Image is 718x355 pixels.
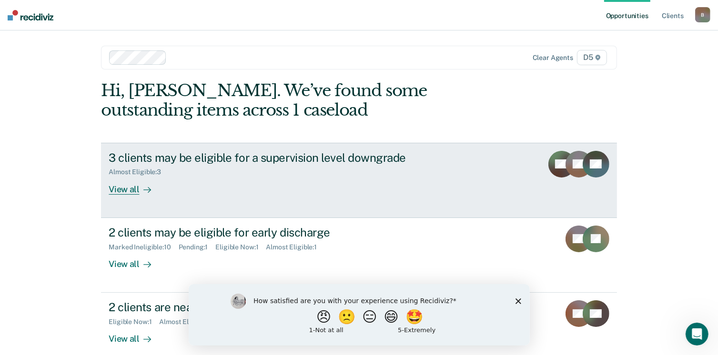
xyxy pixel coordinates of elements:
div: View all [109,176,162,195]
div: Almost Eligible : 1 [159,318,218,326]
div: Pending : 1 [179,243,216,251]
button: B [695,7,710,22]
div: Eligible Now : 1 [215,243,266,251]
div: Almost Eligible : 3 [109,168,169,176]
a: 2 clients may be eligible for early dischargeMarked Ineligible:10Pending:1Eligible Now:1Almost El... [101,218,617,293]
div: Eligible Now : 1 [109,318,159,326]
a: 3 clients may be eligible for a supervision level downgradeAlmost Eligible:3View all [101,143,617,218]
div: 3 clients may be eligible for a supervision level downgrade [109,151,443,165]
div: 2 clients may be eligible for early discharge [109,226,443,239]
div: View all [109,326,162,345]
div: View all [109,251,162,269]
iframe: Intercom live chat [686,323,708,345]
iframe: Survey by Kim from Recidiviz [189,284,530,345]
div: 2 clients are nearing or past their full-term release date [109,300,443,314]
img: Recidiviz [8,10,53,20]
div: Clear agents [533,54,573,62]
div: Almost Eligible : 1 [266,243,324,251]
div: Hi, [PERSON_NAME]. We’ve found some outstanding items across 1 caseload [101,81,514,120]
div: Marked Ineligible : 10 [109,243,178,251]
span: D5 [577,50,607,65]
